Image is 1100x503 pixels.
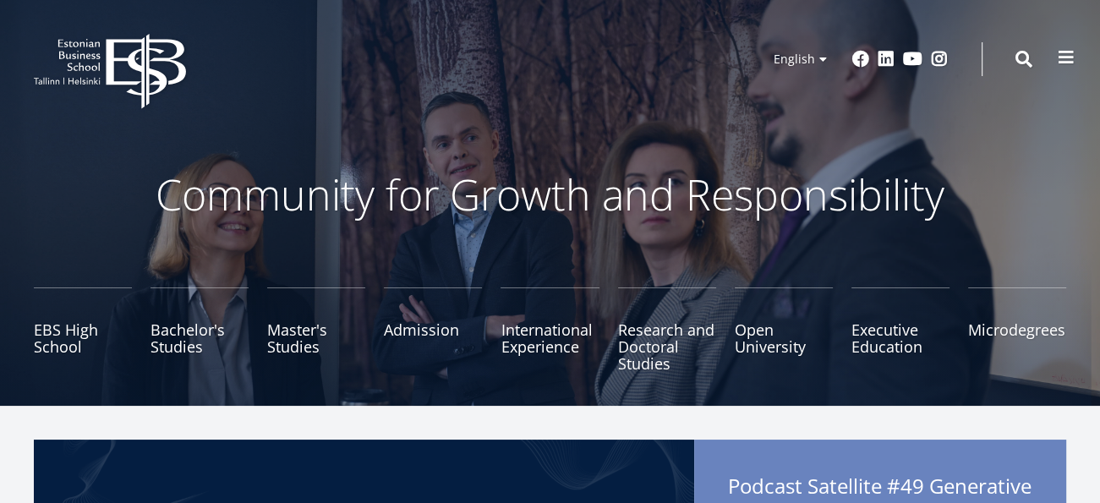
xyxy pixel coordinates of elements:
a: Instagram [931,51,948,68]
a: EBS High School [34,287,132,372]
a: Bachelor's Studies [150,287,249,372]
a: Facebook [852,51,869,68]
a: Executive Education [851,287,950,372]
a: Open University [735,287,833,372]
a: Linkedin [878,51,895,68]
a: Youtube [903,51,922,68]
a: Admission [384,287,482,372]
p: Community for Growth and Responsibility [102,169,999,220]
a: International Experience [501,287,599,372]
a: Master's Studies [267,287,365,372]
a: Research and Doctoral Studies [618,287,716,372]
a: Microdegrees [968,287,1066,372]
